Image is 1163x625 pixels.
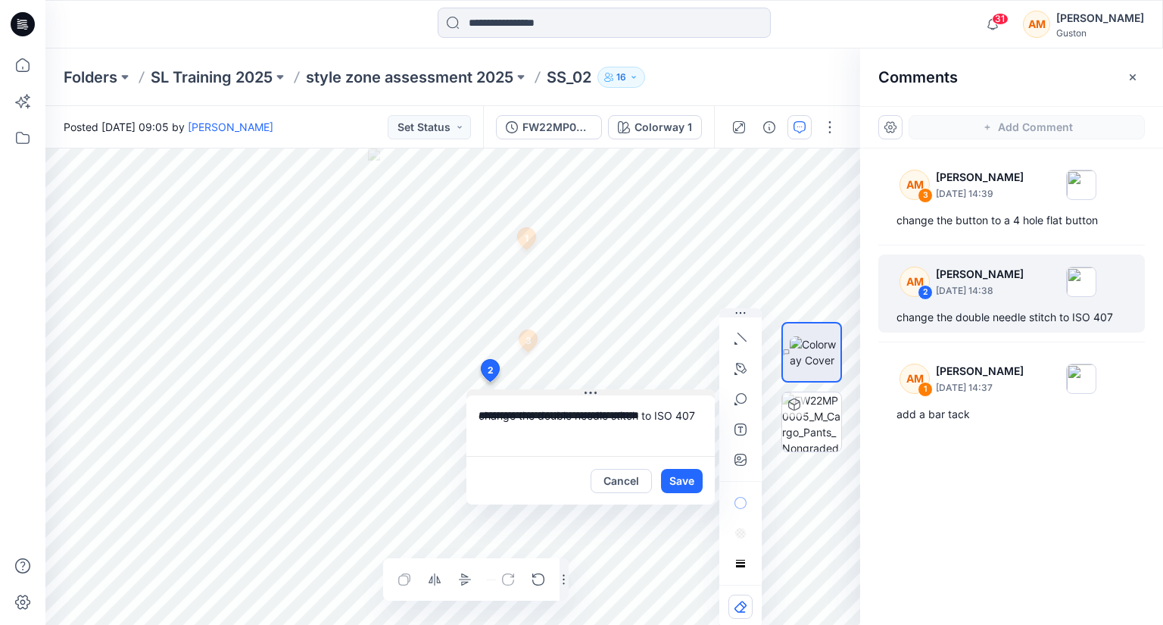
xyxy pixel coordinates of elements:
[909,115,1145,139] button: Add Comment
[306,67,513,88] a: style zone assessment 2025
[900,364,930,394] div: AM
[608,115,702,139] button: Colorway 1
[661,469,703,493] button: Save
[488,364,494,377] span: 2
[918,188,933,203] div: 3
[1056,27,1144,39] div: Guston
[936,186,1024,202] p: [DATE] 14:39
[900,170,930,200] div: AM
[896,211,1127,230] div: change the button to a 4 hole flat button
[918,285,933,300] div: 2
[522,119,592,136] div: FW22MP0005_M_Cargo_Pants_Nongraded
[782,392,841,452] img: FW22MP0005_M_Cargo_Pants_Nongraded Colorway 1
[591,469,652,493] button: Cancel
[936,283,1024,298] p: [DATE] 14:38
[936,362,1024,380] p: [PERSON_NAME]
[757,115,781,139] button: Details
[900,267,930,297] div: AM
[936,168,1024,186] p: [PERSON_NAME]
[918,382,933,397] div: 1
[496,115,602,139] button: FW22MP0005_M_Cargo_Pants_Nongraded
[1023,11,1050,38] div: AM
[936,380,1024,395] p: [DATE] 14:37
[151,67,273,88] a: SL Training 2025
[64,119,273,135] span: Posted [DATE] 09:05 by
[547,67,591,88] p: SS_02
[1056,9,1144,27] div: [PERSON_NAME]
[635,119,692,136] div: Colorway 1
[936,265,1024,283] p: [PERSON_NAME]
[896,405,1127,423] div: add a bar tack
[188,120,273,133] a: [PERSON_NAME]
[878,68,958,86] h2: Comments
[64,67,117,88] a: Folders
[616,69,626,86] p: 16
[992,13,1009,25] span: 31
[790,336,840,368] img: Colorway Cover
[896,308,1127,327] div: change the double needle stitch to ISO 407
[597,67,645,88] button: 16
